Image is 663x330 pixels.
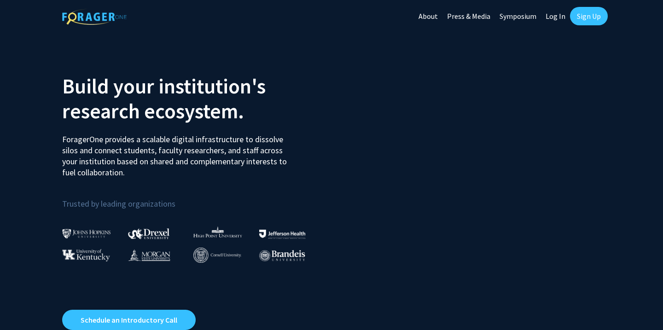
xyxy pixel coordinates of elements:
a: Sign Up [570,7,608,25]
img: University of Kentucky [62,249,110,261]
img: Thomas Jefferson University [259,230,305,238]
img: ForagerOne Logo [62,9,127,25]
p: ForagerOne provides a scalable digital infrastructure to dissolve silos and connect students, fac... [62,127,293,178]
img: High Point University [193,226,242,237]
img: Morgan State University [128,249,170,261]
img: Cornell University [193,248,241,263]
p: Trusted by leading organizations [62,185,325,211]
img: Drexel University [128,228,169,239]
h2: Build your institution's research ecosystem. [62,74,325,123]
img: Johns Hopkins University [62,229,111,238]
a: Opens in a new tab [62,310,196,330]
img: Brandeis University [259,250,305,261]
